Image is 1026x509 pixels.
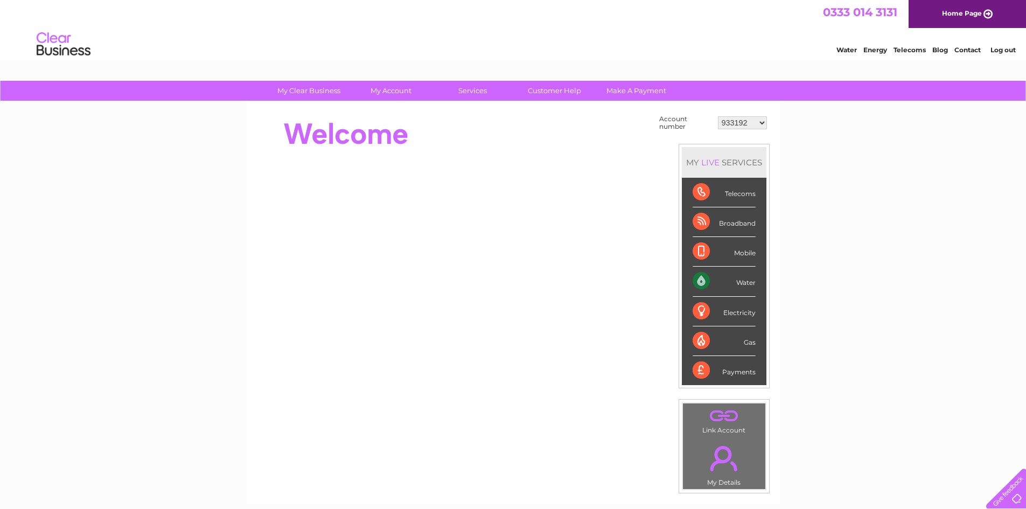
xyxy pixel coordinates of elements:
[693,297,756,326] div: Electricity
[990,46,1016,54] a: Log out
[693,178,756,207] div: Telecoms
[682,437,766,490] td: My Details
[36,28,91,61] img: logo.png
[894,46,926,54] a: Telecoms
[264,81,353,101] a: My Clear Business
[836,46,857,54] a: Water
[693,267,756,296] div: Water
[657,113,715,133] td: Account number
[954,46,981,54] a: Contact
[932,46,948,54] a: Blog
[682,147,766,178] div: MY SERVICES
[686,406,763,425] a: .
[693,207,756,237] div: Broadband
[592,81,681,101] a: Make A Payment
[693,356,756,385] div: Payments
[259,6,768,52] div: Clear Business is a trading name of Verastar Limited (registered in [GEOGRAPHIC_DATA] No. 3667643...
[693,326,756,356] div: Gas
[823,5,897,19] a: 0333 014 3131
[682,403,766,437] td: Link Account
[693,237,756,267] div: Mobile
[428,81,517,101] a: Services
[510,81,599,101] a: Customer Help
[699,157,722,168] div: LIVE
[686,440,763,477] a: .
[863,46,887,54] a: Energy
[346,81,435,101] a: My Account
